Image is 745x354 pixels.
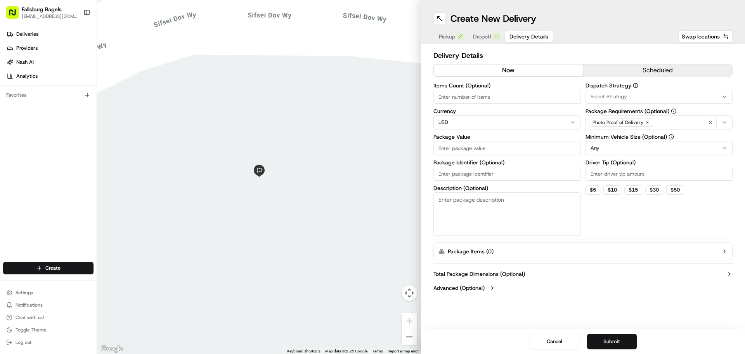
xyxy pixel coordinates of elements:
span: Analytics [16,73,38,80]
a: 💻API Documentation [62,150,128,164]
label: Package Requirements (Optional) [586,108,733,114]
span: Knowledge Base [16,153,59,160]
button: Map camera controls [402,285,417,301]
img: 1736555255976-a54dd68f-1ca7-489b-9aae-adbdc363a1c4 [16,121,22,127]
button: Advanced (Optional) [433,284,733,292]
div: We're available if you need us! [35,82,107,88]
button: [EMAIL_ADDRESS][DOMAIN_NAME] [22,13,77,19]
button: Swap locations [678,30,733,43]
span: Chat with us! [16,314,44,321]
button: Select Strategy [586,90,733,104]
button: Dispatch Strategy [633,83,638,88]
div: 📗 [8,153,14,160]
button: $10 [603,185,621,195]
button: Toggle Theme [3,324,94,335]
button: Zoom out [402,329,417,345]
img: Google [99,344,125,354]
label: Currency [433,108,581,114]
label: Total Package Dimensions (Optional) [433,270,525,278]
a: Deliveries [3,28,97,40]
span: [DATE] [69,120,85,127]
div: Past conversations [8,101,52,107]
a: Terms (opens in new tab) [372,349,383,353]
span: [PERSON_NAME] [24,120,63,127]
button: Create [3,262,94,274]
a: 📗Knowledge Base [5,150,62,164]
a: Nash AI [3,56,97,68]
button: $5 [586,185,600,195]
span: Swap locations [682,33,720,40]
label: Description (Optional) [433,185,581,191]
span: Toggle Theme [16,327,47,333]
button: Fallsburg Bagels [22,5,62,13]
span: Nash AI [16,59,34,66]
button: Photo Proof of Delivery [586,115,733,129]
button: $50 [666,185,684,195]
input: Enter package identifier [433,167,581,181]
button: Keyboard shortcuts [287,349,321,354]
span: Delivery Details [509,33,548,40]
button: Log out [3,337,94,348]
a: Report a map error [388,349,419,353]
h1: Create New Delivery [450,12,536,25]
a: Powered byPylon [55,171,94,178]
span: Notifications [16,302,43,308]
button: Cancel [530,334,579,349]
label: Package Items ( 0 ) [448,248,494,255]
div: Favorites [3,89,94,101]
span: Map data ©2025 Google [325,349,367,353]
h2: Delivery Details [433,50,733,61]
button: Notifications [3,300,94,310]
button: Fallsburg Bagels[EMAIL_ADDRESS][DOMAIN_NAME] [3,3,80,22]
label: Package Value [433,134,581,140]
span: Pickup [439,33,455,40]
span: API Documentation [73,153,125,160]
input: Clear [20,50,128,58]
a: Analytics [3,70,97,82]
a: Providers [3,42,97,54]
input: Enter driver tip amount [586,167,733,181]
button: now [434,65,583,76]
button: scheduled [583,65,733,76]
div: Start new chat [35,74,127,82]
img: 1736555255976-a54dd68f-1ca7-489b-9aae-adbdc363a1c4 [8,74,22,88]
span: Pylon [77,172,94,178]
img: Nash [8,8,23,23]
button: Total Package Dimensions (Optional) [433,270,733,278]
p: Welcome 👋 [8,31,141,44]
label: Driver Tip (Optional) [586,160,733,165]
span: Create [45,265,61,272]
label: Items Count (Optional) [433,83,581,88]
span: Deliveries [16,31,38,38]
button: Zoom in [402,313,417,329]
button: Package Requirements (Optional) [671,108,676,114]
span: Settings [16,289,33,296]
img: 4920774857489_3d7f54699973ba98c624_72.jpg [16,74,30,88]
div: 💻 [66,153,72,160]
span: Photo Proof of Delivery [593,119,643,126]
button: Minimum Vehicle Size (Optional) [669,134,674,140]
button: Settings [3,287,94,298]
button: $15 [624,185,642,195]
button: Submit [587,334,637,349]
input: Enter package value [433,141,581,155]
a: Open this area in Google Maps (opens a new window) [99,344,125,354]
button: See all [120,99,141,109]
label: Dispatch Strategy [586,83,733,88]
img: Grace Nketiah [8,113,20,126]
span: Log out [16,339,31,345]
button: Start new chat [132,77,141,86]
button: $30 [645,185,663,195]
span: • [64,120,67,127]
span: Providers [16,45,38,52]
span: Select Strategy [591,93,627,100]
button: Chat with us! [3,312,94,323]
label: Advanced (Optional) [433,284,485,292]
button: Package Items (0) [433,242,733,260]
input: Enter number of items [433,90,581,104]
label: Package Identifier (Optional) [433,160,581,165]
label: Minimum Vehicle Size (Optional) [586,134,733,140]
span: Dropoff [473,33,492,40]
